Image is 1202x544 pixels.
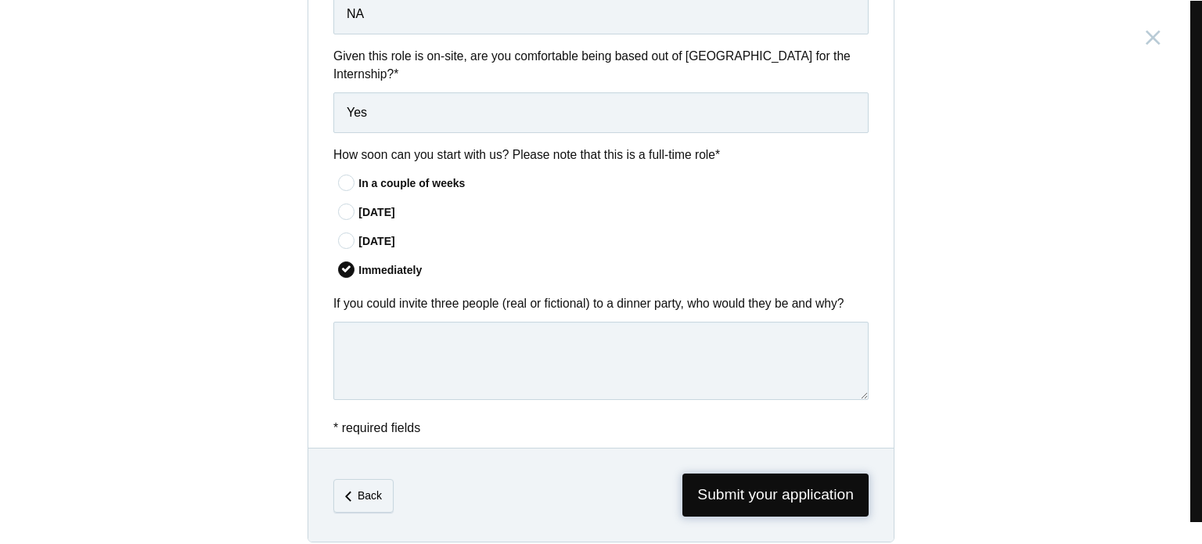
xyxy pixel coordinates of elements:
div: [DATE] [358,204,869,221]
div: [DATE] [358,233,869,250]
div: In a couple of weeks [358,175,869,192]
label: If you could invite three people (real or fictional) to a dinner party, who would they be and why? [333,294,869,312]
label: How soon can you start with us? Please note that this is a full-time role [333,146,869,164]
div: Immediately [358,262,869,279]
span: * required fields [333,421,420,434]
span: Submit your application [682,474,869,517]
label: Given this role is on-site, are you comfortable being based out of [GEOGRAPHIC_DATA] for the Inte... [333,47,869,84]
em: Back [358,489,382,502]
